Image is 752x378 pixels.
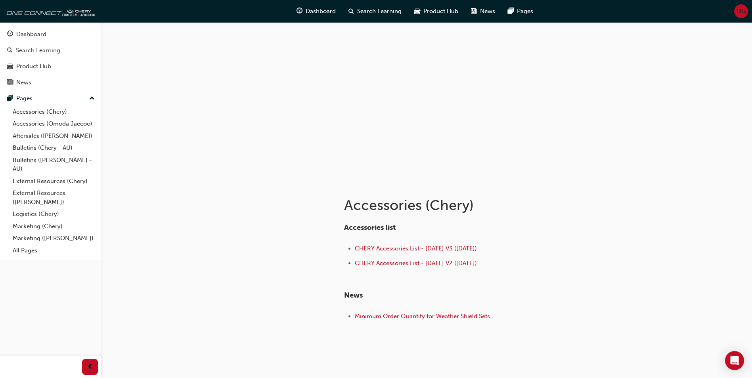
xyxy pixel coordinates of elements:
[7,79,13,86] span: news-icon
[10,232,98,244] a: Marketing ([PERSON_NAME])
[16,30,46,39] div: Dashboard
[10,142,98,154] a: Bulletins (Chery - AU)
[471,6,477,16] span: news-icon
[10,187,98,208] a: External Resources ([PERSON_NAME])
[3,27,98,42] a: Dashboard
[7,95,13,102] span: pages-icon
[16,78,31,87] div: News
[7,63,13,70] span: car-icon
[3,25,98,91] button: DashboardSearch LearningProduct HubNews
[16,46,60,55] div: Search Learning
[16,94,33,103] div: Pages
[87,362,93,372] span: prev-icon
[465,3,501,19] a: news-iconNews
[3,91,98,106] button: Pages
[408,3,465,19] a: car-iconProduct Hub
[355,260,477,267] a: CHERY Accessories List - [DATE] V2 ([DATE])
[290,3,342,19] a: guage-iconDashboard
[306,7,336,16] span: Dashboard
[342,3,408,19] a: search-iconSearch Learning
[355,245,477,252] a: CHERY Accessories List - [DATE] V3 ([DATE])
[734,4,748,18] button: DG
[480,7,495,16] span: News
[10,208,98,220] a: Logistics (Chery)
[10,118,98,130] a: Accessories (Omoda Jaecoo)
[7,31,13,38] span: guage-icon
[423,7,458,16] span: Product Hub
[7,47,13,54] span: search-icon
[297,6,302,16] span: guage-icon
[4,3,95,19] img: oneconnect
[344,197,604,214] h1: Accessories (Chery)
[517,7,533,16] span: Pages
[508,6,514,16] span: pages-icon
[3,43,98,58] a: Search Learning
[357,7,402,16] span: Search Learning
[89,94,95,104] span: up-icon
[10,106,98,118] a: Accessories (Chery)
[10,244,98,257] a: All Pages
[16,62,51,71] div: Product Hub
[414,6,420,16] span: car-icon
[725,351,744,370] div: Open Intercom Messenger
[3,59,98,74] a: Product Hub
[344,223,396,232] span: Accessories list
[355,313,490,320] a: Minimum Order Quantity for Weather Shield Sets
[10,154,98,175] a: Bulletins ([PERSON_NAME] - AU)
[737,7,746,16] span: DG
[10,175,98,187] a: External Resources (Chery)
[348,6,354,16] span: search-icon
[10,220,98,233] a: Marketing (Chery)
[10,130,98,142] a: Aftersales ([PERSON_NAME])
[3,75,98,90] a: News
[501,3,540,19] a: pages-iconPages
[344,291,363,300] span: News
